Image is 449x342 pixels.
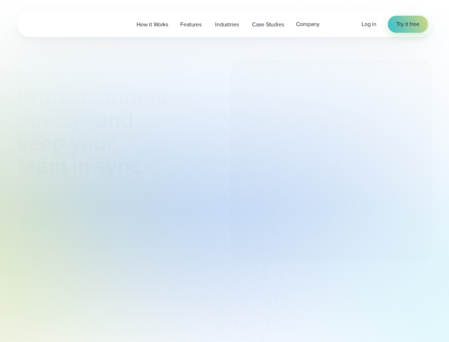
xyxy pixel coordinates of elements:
a: Case Studies [246,17,290,32]
span: Try it free [396,20,419,28]
span: Company [296,20,320,28]
span: How it Works [137,20,168,29]
a: How it Works [130,17,174,32]
span: Case Studies [252,20,284,29]
a: Try it free [388,16,428,33]
a: Log in [362,20,376,28]
span: Industries [215,20,239,29]
span: Features [180,20,202,29]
